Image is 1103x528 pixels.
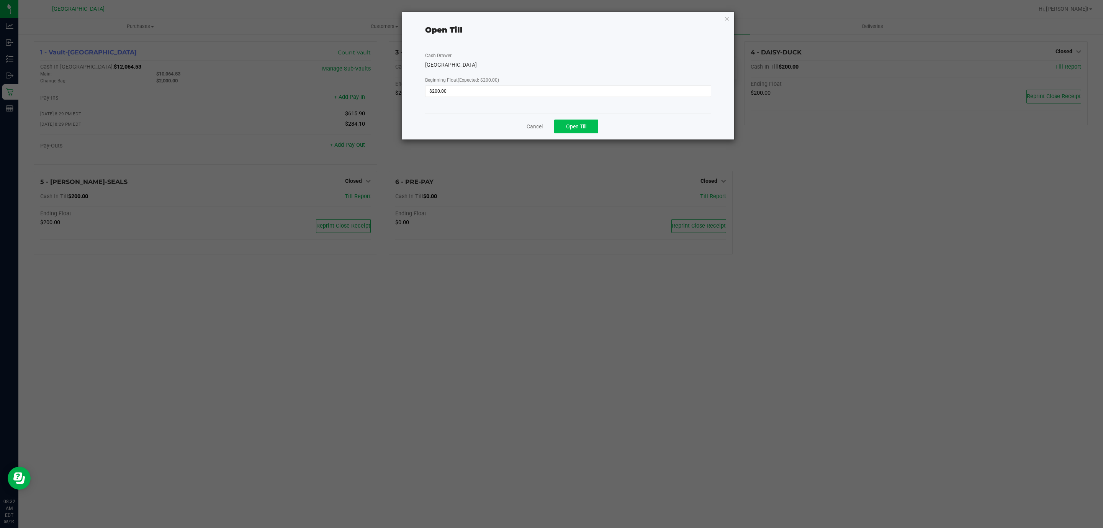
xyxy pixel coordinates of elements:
[554,120,598,133] button: Open Till
[527,123,543,131] a: Cancel
[566,123,586,130] span: Open Till
[425,52,452,59] label: Cash Drawer
[425,61,711,69] div: [GEOGRAPHIC_DATA]
[425,77,499,83] span: Beginning Float
[425,24,463,36] div: Open Till
[8,467,31,490] iframe: Resource center
[458,77,499,83] span: (Expected: $200.00)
